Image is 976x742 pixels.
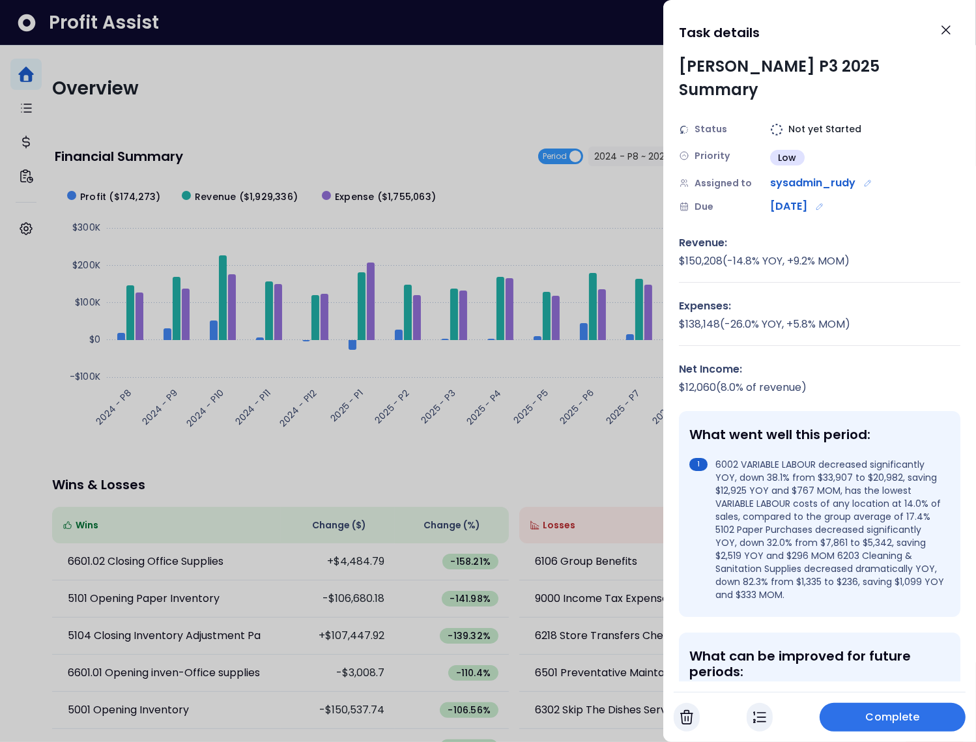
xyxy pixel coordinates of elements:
[770,123,783,136] img: Not yet Started
[770,175,855,191] span: sysadmin_rudy
[695,149,730,163] span: Priority
[689,648,945,679] div: What can be improved for future periods:
[932,16,960,44] button: Close
[695,122,727,136] span: Status
[679,253,960,269] div: $ 150,208 ( -14.8 % YOY, +9.2 % MOM)
[861,176,875,190] button: Edit assignment
[679,235,960,251] div: Revenue:
[820,703,966,732] button: Complete
[679,124,689,135] img: Status
[679,55,960,102] div: [PERSON_NAME] P3 2025 Summary
[753,709,766,725] img: In Progress
[788,122,861,136] span: Not yet Started
[679,362,960,377] div: Net Income:
[778,151,797,164] span: Low
[689,427,945,442] div: What went well this period:
[680,709,693,725] img: Cancel Task
[679,298,960,314] div: Expenses:
[866,709,920,725] span: Complete
[679,21,760,44] h1: Task details
[695,200,713,214] span: Due
[812,199,827,214] button: Edit due date
[695,177,752,190] span: Assigned to
[770,199,807,214] span: [DATE]
[679,317,960,332] div: $ 138,148 ( -26.0 % YOY, +5.8 % MOM)
[679,380,960,395] div: $ 12,060 ( 8.0 % of revenue)
[689,458,945,601] li: 6002 VARIABLE LABOUR decreased significantly YOY, down 38.1% from $33,907 to $20,982, saving $12,...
